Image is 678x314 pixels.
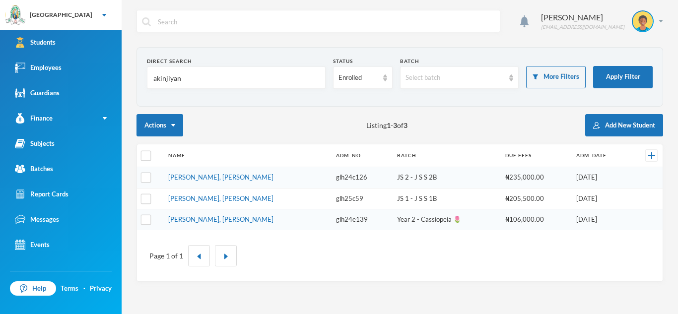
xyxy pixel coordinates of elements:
[500,167,571,188] td: ₦235,000.00
[61,284,78,294] a: Terms
[571,209,630,230] td: [DATE]
[500,209,571,230] td: ₦106,000.00
[149,251,183,261] div: Page 1 of 1
[633,11,653,31] img: STUDENT
[15,240,50,250] div: Events
[168,173,273,181] a: [PERSON_NAME], [PERSON_NAME]
[163,144,332,167] th: Name
[648,152,655,159] img: +
[571,167,630,188] td: [DATE]
[339,73,378,83] div: Enrolled
[15,88,60,98] div: Guardians
[392,144,500,167] th: Batch
[571,144,630,167] th: Adm. Date
[157,10,495,33] input: Search
[331,188,392,209] td: glh25c59
[136,114,183,136] button: Actions
[15,214,59,225] div: Messages
[585,114,663,136] button: Add New Student
[152,67,320,89] input: Name, Admin No, Phone number, Email Address
[331,144,392,167] th: Adm. No.
[10,281,56,296] a: Help
[571,188,630,209] td: [DATE]
[387,121,391,129] b: 1
[168,194,273,202] a: [PERSON_NAME], [PERSON_NAME]
[168,215,273,223] a: [PERSON_NAME], [PERSON_NAME]
[333,58,393,65] div: Status
[30,10,92,19] div: [GEOGRAPHIC_DATA]
[500,188,571,209] td: ₦205,500.00
[500,144,571,167] th: Due Fees
[331,209,392,230] td: glh24e139
[406,73,505,83] div: Select batch
[392,188,500,209] td: JS 1 - J S S 1B
[526,66,586,88] button: More Filters
[331,167,392,188] td: glh24c126
[90,284,112,294] a: Privacy
[83,284,85,294] div: ·
[15,189,68,199] div: Report Cards
[593,66,653,88] button: Apply Filter
[404,121,407,129] b: 3
[392,167,500,188] td: JS 2 - J S S 2B
[541,11,624,23] div: [PERSON_NAME]
[15,113,53,124] div: Finance
[541,23,624,31] div: [EMAIL_ADDRESS][DOMAIN_NAME]
[15,37,56,48] div: Students
[15,164,53,174] div: Batches
[366,120,407,130] span: Listing - of
[392,209,500,230] td: Year 2 - Cassiopeia 🌷
[147,58,326,65] div: Direct Search
[5,5,25,25] img: logo
[400,58,519,65] div: Batch
[142,17,151,26] img: search
[393,121,397,129] b: 3
[15,63,62,73] div: Employees
[15,138,55,149] div: Subjects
